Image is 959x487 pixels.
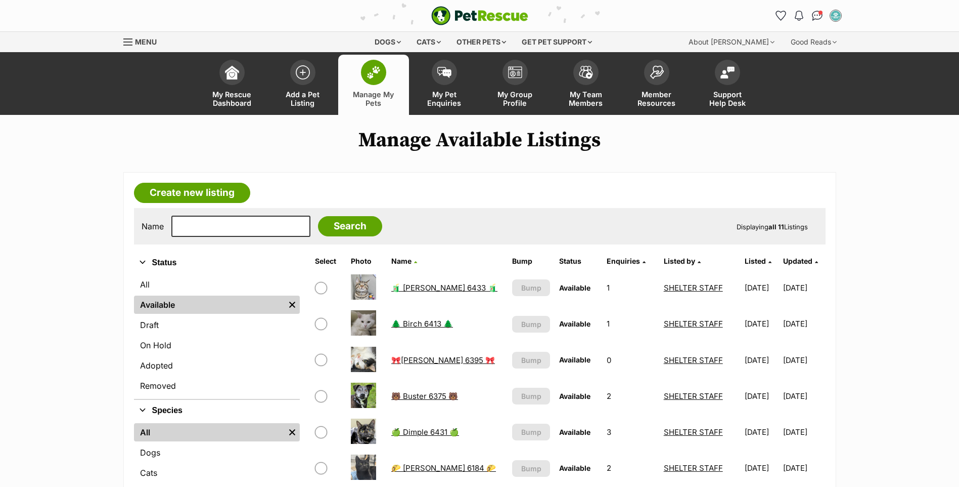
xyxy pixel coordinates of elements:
[521,319,541,330] span: Bump
[603,451,658,485] td: 2
[431,6,528,25] img: logo-e224e6f780fb5917bec1dbf3a21bbac754714ae5b6737aabdf751b685950b380.svg
[783,306,825,341] td: [DATE]
[783,257,818,265] a: Updated
[664,427,723,437] a: SHELTER STAFF
[795,11,803,21] img: notifications-46538b983faf8c2785f20acdc204bb7945ddae34d4c08c2a6579f10ce5e182be.svg
[508,66,522,78] img: group-profile-icon-3fa3cf56718a62981997c0bc7e787c4b2cf8bcc04b72c1350f741eb67cf2f40e.svg
[391,391,458,401] a: 🐻 Buster 6375 🐻
[681,32,782,52] div: About [PERSON_NAME]
[123,32,164,50] a: Menu
[512,460,550,477] button: Bump
[391,257,412,265] span: Name
[134,275,300,294] a: All
[784,32,844,52] div: Good Reads
[741,415,782,450] td: [DATE]
[812,11,823,21] img: chat-41dd97257d64d25036548639549fe6c8038ab92f7586957e7f3b1b290dea8141.svg
[831,11,841,21] img: SHELTER STAFF profile pic
[664,257,695,265] span: Listed by
[134,316,300,334] a: Draft
[828,8,844,24] button: My account
[559,319,590,328] span: Available
[391,257,417,265] a: Name
[720,66,735,78] img: help-desk-icon-fdf02630f3aa405de69fd3d07c3f3aa587a6932b1a1747fa1d2bba05be0121f9.svg
[634,90,679,107] span: Member Resources
[768,223,784,231] strong: all 11
[783,451,825,485] td: [DATE]
[741,451,782,485] td: [DATE]
[437,67,451,78] img: pet-enquiries-icon-7e3ad2cf08bfb03b45e93fb7055b45f3efa6380592205ae92323e6603595dc1f.svg
[134,404,300,417] button: Species
[134,464,300,482] a: Cats
[134,423,285,441] a: All
[559,283,590,292] span: Available
[134,336,300,354] a: On Hold
[311,253,346,269] th: Select
[664,463,723,473] a: SHELTER STAFF
[664,319,723,329] a: SHELTER STAFF
[512,352,550,369] button: Bump
[783,270,825,305] td: [DATE]
[134,273,300,399] div: Status
[521,427,541,437] span: Bump
[603,270,658,305] td: 1
[705,90,750,107] span: Support Help Desk
[745,257,771,265] a: Listed
[391,463,496,473] a: 🌮 [PERSON_NAME] 6184 🌮
[409,55,480,115] a: My Pet Enquiries
[783,343,825,378] td: [DATE]
[551,55,621,115] a: My Team Members
[664,257,701,265] a: Listed by
[512,316,550,333] button: Bump
[409,32,448,52] div: Cats
[197,55,267,115] a: My Rescue Dashboard
[318,216,382,236] input: Search
[134,296,285,314] a: Available
[809,8,826,24] a: Conversations
[555,253,602,269] th: Status
[563,90,609,107] span: My Team Members
[492,90,538,107] span: My Group Profile
[741,270,782,305] td: [DATE]
[521,391,541,401] span: Bump
[285,423,300,441] a: Remove filter
[367,66,381,79] img: manage-my-pets-icon-02211641906a0b7f246fdf0571729dbe1e7629f14944591b6c1af311fb30b64b.svg
[607,257,646,265] a: Enquiries
[285,296,300,314] a: Remove filter
[480,55,551,115] a: My Group Profile
[773,8,789,24] a: Favourites
[512,424,550,440] button: Bump
[664,283,723,293] a: SHELTER STAFF
[559,428,590,436] span: Available
[449,32,513,52] div: Other pets
[508,253,554,269] th: Bump
[134,377,300,395] a: Removed
[650,65,664,79] img: member-resources-icon-8e73f808a243e03378d46382f2149f9095a855e16c252ad45f914b54edf8863c.svg
[741,306,782,341] td: [DATE]
[209,90,255,107] span: My Rescue Dashboard
[741,343,782,378] td: [DATE]
[521,355,541,366] span: Bump
[368,32,408,52] div: Dogs
[559,464,590,472] span: Available
[737,223,808,231] span: Displaying Listings
[521,282,541,293] span: Bump
[431,6,528,25] a: PetRescue
[135,37,157,46] span: Menu
[783,379,825,414] td: [DATE]
[134,443,300,462] a: Dogs
[391,283,497,293] a: 🧃 [PERSON_NAME] 6433 🧃
[783,415,825,450] td: [DATE]
[559,355,590,364] span: Available
[391,319,453,329] a: 🌲 Birch 6413 🌲
[664,391,723,401] a: SHELTER STAFF
[142,222,164,231] label: Name
[791,8,807,24] button: Notifications
[225,65,239,79] img: dashboard-icon-eb2f2d2d3e046f16d808141f083e7271f6b2e854fb5c12c21221c1fb7104beca.svg
[134,183,250,203] a: Create new listing
[773,8,844,24] ul: Account quick links
[692,55,763,115] a: Support Help Desk
[515,32,599,52] div: Get pet support
[422,90,467,107] span: My Pet Enquiries
[603,379,658,414] td: 2
[607,257,640,265] span: translation missing: en.admin.listings.index.attributes.enquiries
